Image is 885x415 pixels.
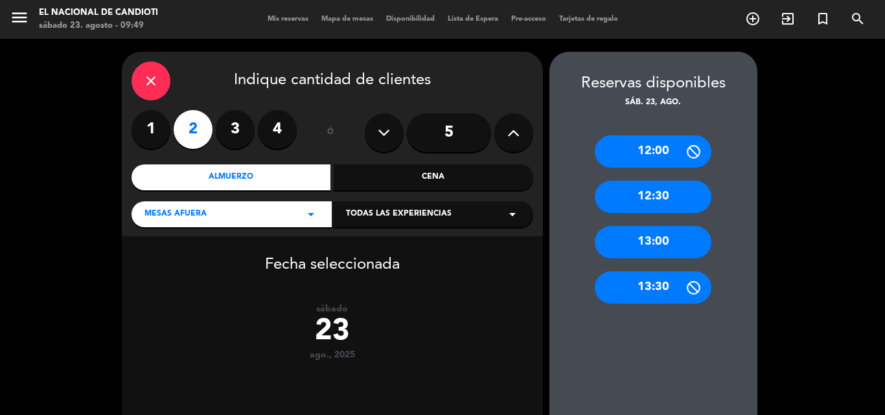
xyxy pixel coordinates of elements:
[310,110,352,155] div: ó
[745,11,761,27] i: add_circle_outline
[122,236,543,278] div: Fecha seleccionada
[549,96,757,109] div: sáb. 23, ago.
[549,71,757,96] div: Reservas disponibles
[334,164,533,190] div: Cena
[132,62,533,100] div: Indique cantidad de clientes
[315,16,380,23] span: Mapa de mesas
[132,110,170,149] label: 1
[39,19,158,32] div: sábado 23. agosto - 09:49
[261,16,315,23] span: Mis reservas
[595,226,711,258] div: 13:00
[505,207,520,222] i: arrow_drop_down
[815,11,831,27] i: turned_in_not
[10,8,29,27] i: menu
[144,208,207,221] span: MESAS AFUERA
[143,73,159,89] i: close
[258,110,297,149] label: 4
[780,11,796,27] i: exit_to_app
[553,16,625,23] span: Tarjetas de regalo
[174,110,213,149] label: 2
[10,8,29,32] button: menu
[595,135,711,168] div: 12:00
[595,181,711,213] div: 12:30
[122,304,543,315] div: sábado
[132,164,331,190] div: Almuerzo
[441,16,505,23] span: Lista de Espera
[216,110,255,149] label: 3
[39,6,158,19] div: El Nacional de Candioti
[303,207,319,222] i: arrow_drop_down
[850,11,866,27] i: search
[505,16,553,23] span: Pre-acceso
[346,208,452,221] span: Todas las experiencias
[380,16,441,23] span: Disponibilidad
[595,271,711,304] div: 13:30
[122,350,543,361] div: ago., 2025
[122,315,543,350] div: 23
